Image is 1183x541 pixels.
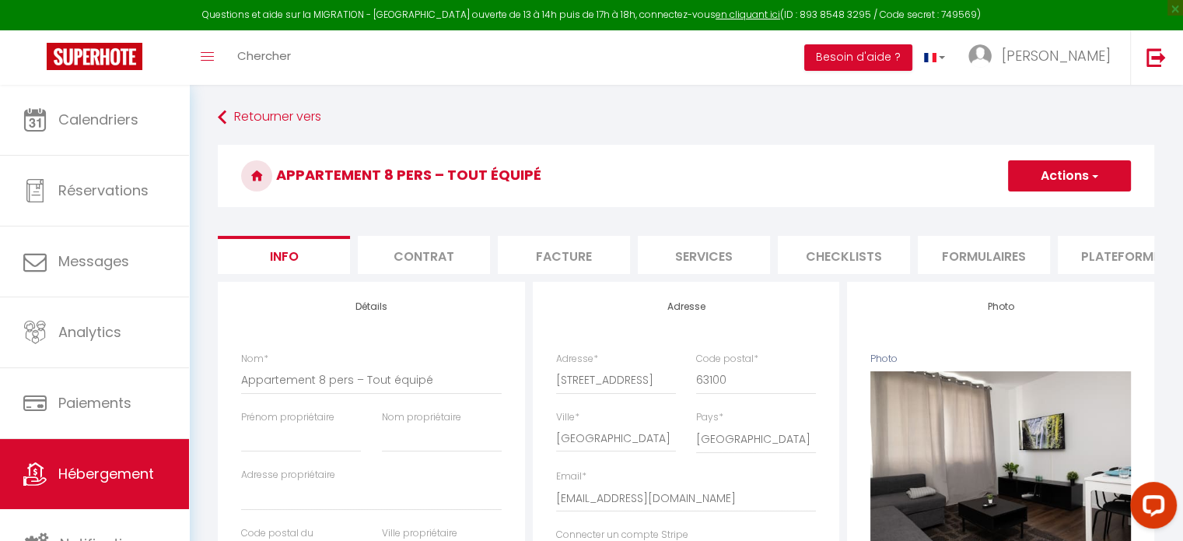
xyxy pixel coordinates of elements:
label: Email [556,469,586,484]
span: Réservations [58,181,149,200]
li: Formulaires [918,236,1050,274]
li: Facture [498,236,630,274]
li: Services [638,236,770,274]
iframe: LiveChat chat widget [1118,476,1183,541]
span: Paiements [58,393,131,413]
label: Adresse [556,352,598,367]
button: Besoin d'aide ? [804,44,912,71]
label: Code postal [696,352,758,367]
a: ... [PERSON_NAME] [957,30,1130,85]
h4: Photo [870,301,1131,312]
label: Nom [241,352,268,367]
a: Chercher [226,30,303,85]
img: logout [1146,47,1166,67]
label: Prénom propriétaire [241,410,334,425]
span: Calendriers [58,110,138,129]
span: Analytics [58,322,121,342]
li: Contrat [358,236,490,274]
label: Adresse propriétaire [241,468,335,483]
label: Ville propriétaire [382,526,457,541]
label: Photo [870,352,898,367]
li: Info [218,236,350,274]
h4: Adresse [556,301,817,312]
img: Super Booking [47,43,142,70]
h4: Détails [241,301,502,312]
label: Ville [556,410,579,425]
span: [PERSON_NAME] [1002,46,1111,65]
li: Checklists [778,236,910,274]
img: ... [968,44,992,68]
h3: Appartement 8 pers – Tout équipé [218,145,1154,207]
a: Retourner vers [218,104,1154,132]
span: Chercher [237,47,291,64]
label: Pays [696,410,723,425]
button: Actions [1008,160,1131,191]
label: Nom propriétaire [382,410,461,425]
span: Hébergement [58,464,154,483]
a: en cliquant ici [716,8,780,21]
button: Supprimer [964,447,1038,470]
span: Messages [58,251,129,271]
